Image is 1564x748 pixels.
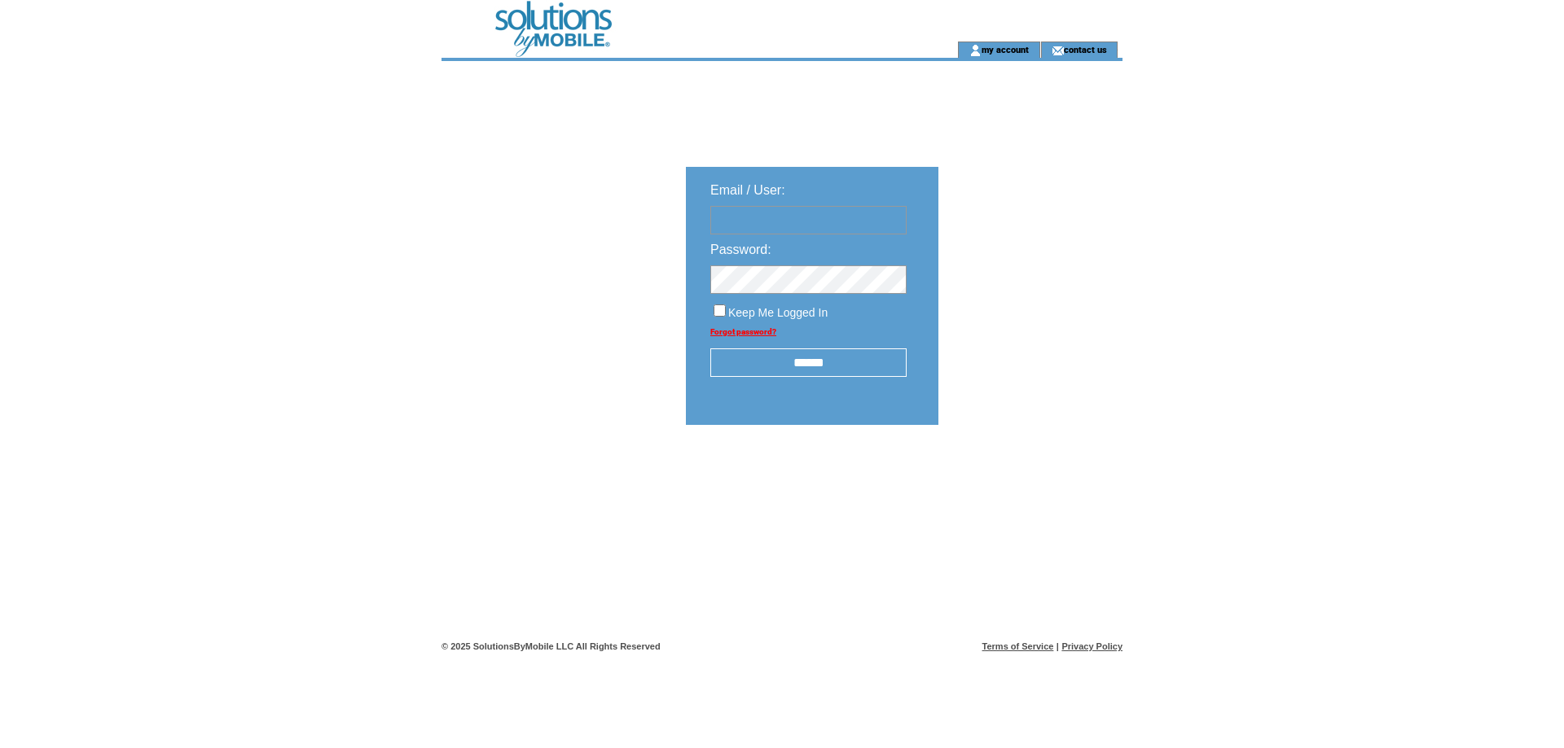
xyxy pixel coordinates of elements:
img: contact_us_icon.gif [1052,44,1064,57]
img: transparent.png [986,466,1067,486]
span: © 2025 SolutionsByMobile LLC All Rights Reserved [442,641,661,651]
span: Email / User: [710,183,785,197]
span: Password: [710,243,771,256]
a: Forgot password? [710,327,776,336]
span: Keep Me Logged In [728,306,828,319]
span: | [1057,641,1059,651]
a: Privacy Policy [1061,641,1122,651]
a: contact us [1064,44,1107,55]
a: Terms of Service [982,641,1054,651]
a: my account [982,44,1029,55]
img: account_icon.gif [969,44,982,57]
